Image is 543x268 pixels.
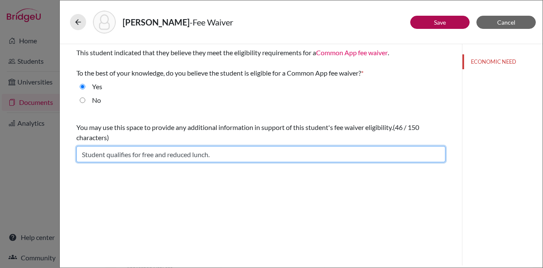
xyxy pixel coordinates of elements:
[76,123,393,131] span: You may use this space to provide any additional information in support of this student's fee wai...
[316,48,388,56] a: Common App fee waiver
[462,54,543,69] button: ECONOMIC NEED
[190,17,233,27] span: - Fee Waiver
[92,95,101,105] label: No
[92,82,102,92] label: Yes
[76,48,389,77] span: This student indicated that they believe they meet the eligibility requirements for a . To the be...
[123,17,190,27] strong: [PERSON_NAME]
